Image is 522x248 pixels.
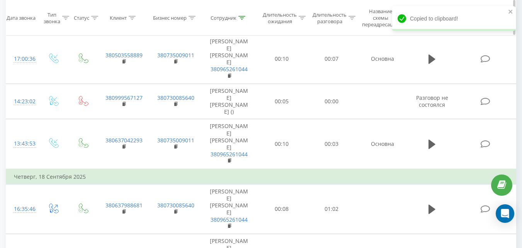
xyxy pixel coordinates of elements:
[211,151,248,158] a: 380965261044
[157,94,194,101] a: 380730085640
[357,34,408,84] td: Основна
[157,51,194,59] a: 380735009011
[313,11,347,24] div: Длительность разговора
[14,94,30,109] div: 14:23:02
[6,169,516,185] td: Четверг, 18 Сентября 2025
[263,11,297,24] div: Длительность ожидания
[496,204,514,223] div: Open Intercom Messenger
[211,216,248,223] a: 380965261044
[307,119,357,169] td: 00:03
[74,15,89,21] div: Статус
[211,15,236,21] div: Сотрудник
[211,65,248,73] a: 380965261044
[257,84,307,119] td: 00:05
[105,202,143,209] a: 380637988681
[14,202,30,217] div: 16:35:46
[201,119,257,169] td: [PERSON_NAME] [PERSON_NAME]
[257,34,307,84] td: 00:10
[105,94,143,101] a: 380999567127
[157,202,194,209] a: 380730085640
[416,94,448,108] span: Разговор не состоялся
[257,119,307,169] td: 00:10
[362,8,399,28] div: Название схемы переадресации
[307,184,357,234] td: 01:02
[201,84,257,119] td: [PERSON_NAME] [PERSON_NAME] ()
[508,9,513,16] button: close
[105,51,143,59] a: 380503558889
[307,84,357,119] td: 00:00
[392,6,516,31] div: Copied to clipboard!
[110,15,127,21] div: Клиент
[201,184,257,234] td: [PERSON_NAME] [PERSON_NAME]
[7,15,36,21] div: Дата звонка
[257,184,307,234] td: 00:08
[14,136,30,151] div: 13:43:53
[157,137,194,144] a: 380735009011
[201,34,257,84] td: [PERSON_NAME] [PERSON_NAME]
[357,119,408,169] td: Основна
[105,137,143,144] a: 380637042293
[14,51,30,67] div: 17:00:36
[153,15,187,21] div: Бизнес номер
[307,34,357,84] td: 00:07
[44,11,60,24] div: Тип звонка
